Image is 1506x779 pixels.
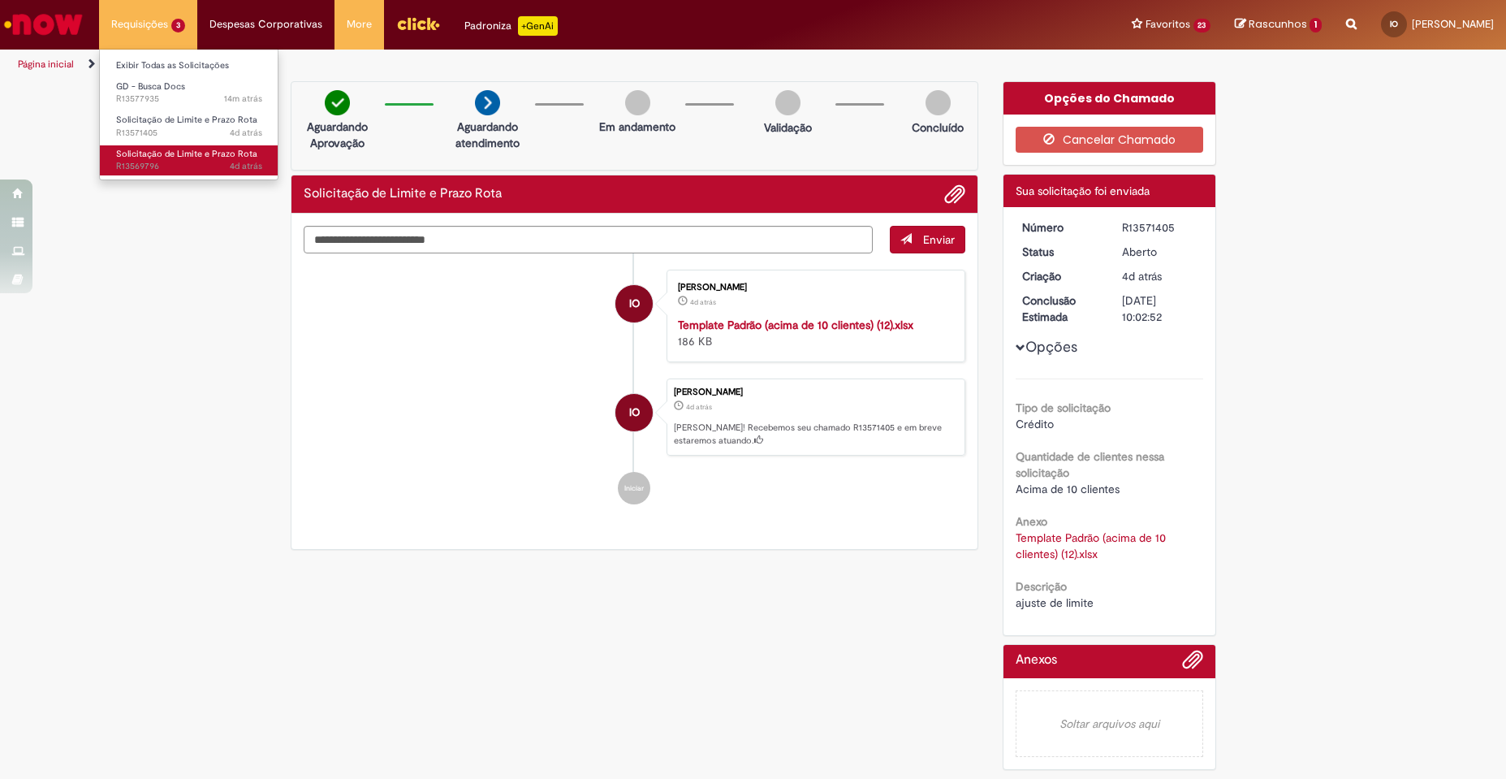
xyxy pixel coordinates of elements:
b: Quantidade de clientes nessa solicitação [1016,449,1164,480]
time: 26/09/2025 16:02:32 [690,297,716,307]
h2: Anexos [1016,653,1057,668]
span: Rascunhos [1249,16,1307,32]
span: R13569796 [116,160,262,173]
p: Validação [764,119,812,136]
span: Enviar [923,232,955,247]
div: [DATE] 10:02:52 [1122,292,1197,325]
span: Sua solicitação foi enviada [1016,184,1150,198]
img: click_logo_yellow_360x200.png [396,11,440,36]
img: img-circle-grey.png [926,90,951,115]
span: 4d atrás [690,297,716,307]
span: R13571405 [116,127,262,140]
span: 23 [1193,19,1211,32]
p: +GenAi [518,16,558,36]
time: 26/09/2025 10:32:42 [230,160,262,172]
dt: Criação [1010,268,1110,284]
span: More [347,16,372,32]
span: Solicitação de Limite e Prazo Rota [116,148,257,160]
span: Crédito [1016,417,1054,431]
p: [PERSON_NAME]! Recebemos seu chamado R13571405 e em breve estaremos atuando. [674,422,956,447]
button: Adicionar anexos [1182,649,1203,678]
img: check-circle-green.png [325,90,350,115]
time: 29/09/2025 15:53:27 [224,93,262,105]
span: Solicitação de Limite e Prazo Rota [116,114,257,126]
span: 4d atrás [230,160,262,172]
span: Favoritos [1146,16,1190,32]
a: Aberto R13577935 : GD - Busca Docs [100,78,278,108]
div: 186 KB [678,317,948,349]
span: 3 [171,19,185,32]
div: R13571405 [1122,219,1197,236]
div: Italo Marcos De Oliveira [615,285,653,322]
div: Italo Marcos De Oliveira [615,394,653,431]
div: 26/09/2025 16:02:48 [1122,268,1197,284]
div: Aberto [1122,244,1197,260]
a: Página inicial [18,58,74,71]
img: img-circle-grey.png [775,90,800,115]
b: Anexo [1016,514,1047,529]
div: Opções do Chamado [1003,82,1215,115]
textarea: Digite sua mensagem aqui... [304,226,874,253]
li: Italo Marcos De Oliveira [304,379,966,457]
dt: Conclusão Estimada [1010,292,1110,325]
span: ajuste de limite [1016,595,1094,610]
dt: Status [1010,244,1110,260]
div: [PERSON_NAME] [674,387,956,397]
a: Rascunhos [1235,17,1322,32]
span: 4d atrás [686,402,712,412]
span: Requisições [111,16,168,32]
b: Descrição [1016,579,1067,594]
span: IO [629,393,640,432]
div: [PERSON_NAME] [678,283,948,292]
img: arrow-next.png [475,90,500,115]
time: 26/09/2025 16:02:48 [686,402,712,412]
span: Despesas Corporativas [209,16,322,32]
span: [PERSON_NAME] [1412,17,1494,31]
span: IO [629,284,640,323]
button: Cancelar Chamado [1016,127,1203,153]
dt: Número [1010,219,1110,236]
span: GD - Busca Docs [116,80,185,93]
p: Em andamento [599,119,675,135]
img: ServiceNow [2,8,85,41]
span: 1 [1310,18,1322,32]
a: Aberto R13569796 : Solicitação de Limite e Prazo Rota [100,145,278,175]
time: 26/09/2025 16:02:48 [1122,269,1162,283]
a: Template Padrão (acima de 10 clientes) (12).xlsx [678,318,913,332]
span: 14m atrás [224,93,262,105]
span: 4d atrás [1122,269,1162,283]
p: Aguardando atendimento [448,119,527,151]
ul: Trilhas de página [12,50,992,80]
p: Aguardando Aprovação [298,119,377,151]
b: Tipo de solicitação [1016,400,1111,415]
ul: Histórico de tíquete [304,253,966,521]
em: Soltar arquivos aqui [1016,690,1203,757]
span: IO [1390,19,1398,29]
button: Adicionar anexos [944,184,965,205]
span: Acima de 10 clientes [1016,482,1120,496]
h2: Solicitação de Limite e Prazo Rota Histórico de tíquete [304,187,502,201]
a: Aberto R13571405 : Solicitação de Limite e Prazo Rota [100,111,278,141]
img: img-circle-grey.png [625,90,650,115]
button: Enviar [890,226,965,253]
a: Download de Template Padrão (acima de 10 clientes) (12).xlsx [1016,530,1169,561]
div: Padroniza [464,16,558,36]
a: Exibir Todas as Solicitações [100,57,278,75]
p: Concluído [912,119,964,136]
span: 4d atrás [230,127,262,139]
span: R13577935 [116,93,262,106]
ul: Requisições [99,49,278,180]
